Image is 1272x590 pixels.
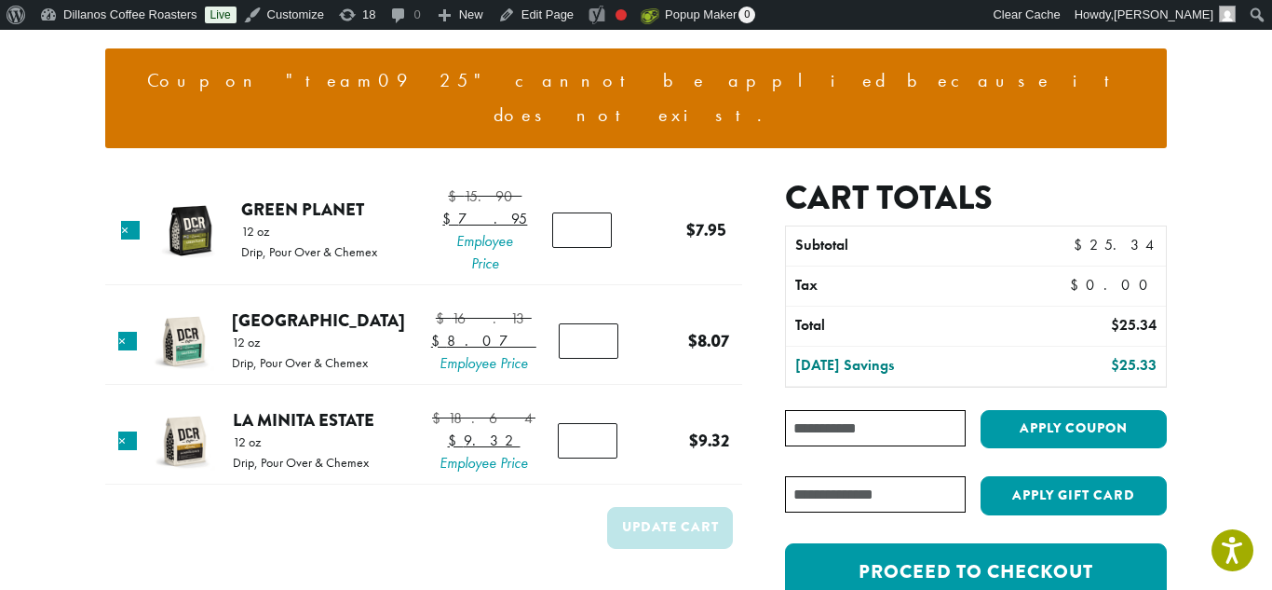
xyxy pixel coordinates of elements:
a: La Minita Estate [233,407,374,432]
span: 0 [738,7,755,23]
span: $ [688,328,697,353]
bdi: 8.07 [431,331,536,350]
a: [GEOGRAPHIC_DATA] [232,308,405,333]
span: $ [431,331,447,350]
p: 12 oz [241,225,377,238]
div: Focus keyphrase not set [616,9,627,21]
a: Green Planet [241,197,364,222]
span: $ [448,186,464,206]
input: Product quantity [559,323,618,359]
bdi: 7.95 [686,217,726,242]
bdi: 7.95 [442,209,527,228]
span: Employee Price [431,352,536,375]
input: Product quantity [552,213,612,248]
th: Subtotal [786,226,1014,266]
img: Guatemala [154,311,214,372]
span: $ [448,431,464,450]
p: Drip, Pour Over & Chemex [233,456,369,469]
span: $ [689,428,698,453]
p: 12 oz [232,336,368,349]
a: Remove this item [118,332,137,350]
input: Product quantity [558,423,617,459]
p: Drip, Pour Over & Chemex [232,356,368,369]
bdi: 25.34 [1111,315,1157,335]
li: Coupon "team0925" cannot be applied because it does not exist. [120,63,1152,133]
th: Total [786,307,1014,346]
bdi: 18.64 [432,408,535,428]
span: $ [432,408,448,428]
span: $ [686,217,696,242]
img: Green Planet [160,200,221,261]
bdi: 25.33 [1111,355,1157,375]
button: Apply Gift Card [981,476,1167,515]
button: Update cart [607,507,733,549]
p: Drip, Pour Over & Chemex [241,245,377,258]
bdi: 25.34 [1074,235,1157,254]
bdi: 9.32 [448,431,521,450]
a: Live [205,7,237,23]
p: 12 oz [233,435,369,448]
span: Employee Price [442,230,527,275]
th: Tax [786,267,1055,306]
span: Employee Price [432,452,535,474]
bdi: 9.32 [689,428,729,453]
span: $ [1111,315,1119,335]
span: $ [1111,355,1119,375]
span: $ [436,309,452,328]
span: $ [1074,235,1089,254]
span: $ [442,209,458,228]
button: Apply coupon [981,410,1167,448]
img: La Minita Estate [155,411,215,472]
span: $ [1070,275,1086,295]
h2: Cart totals [785,178,1167,218]
a: Remove this item [118,432,137,450]
a: Remove this item [121,221,140,240]
span: [PERSON_NAME] [1114,7,1213,21]
bdi: 16.13 [436,309,532,328]
bdi: 8.07 [688,328,729,353]
bdi: 0.00 [1070,275,1157,295]
bdi: 15.90 [448,186,521,206]
th: [DATE] Savings [786,347,1014,386]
